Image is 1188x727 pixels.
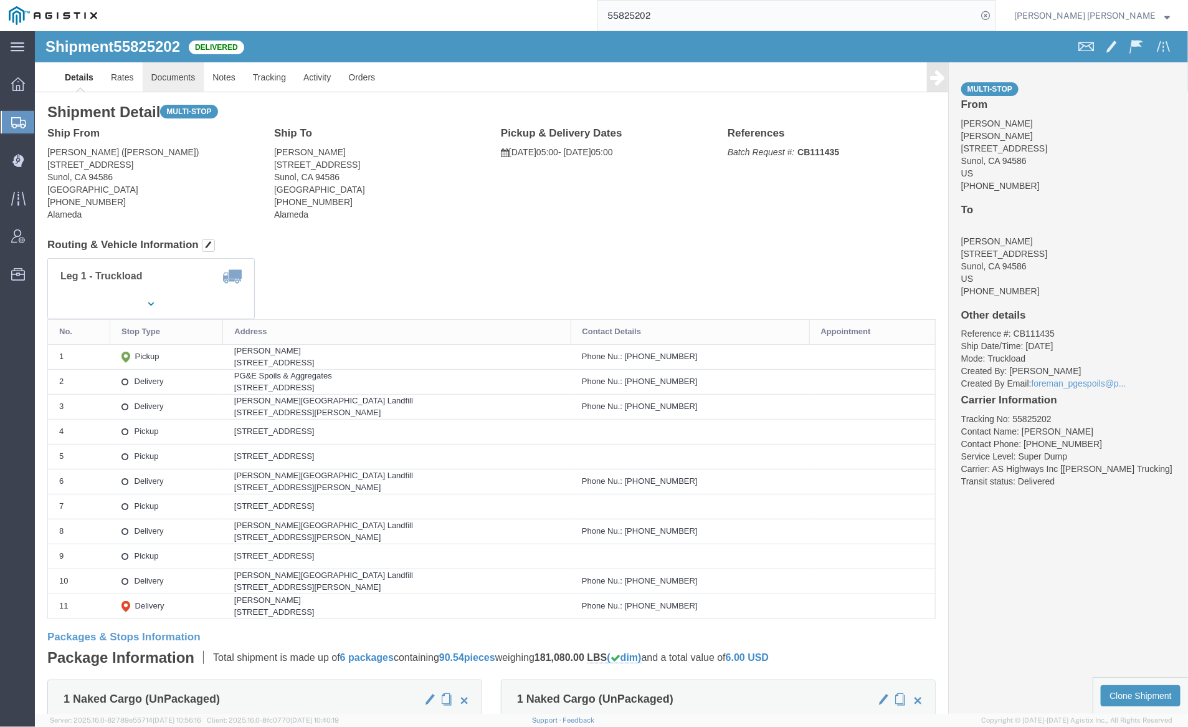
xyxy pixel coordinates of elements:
[153,716,201,724] span: [DATE] 10:56:16
[532,716,563,724] a: Support
[981,715,1173,726] span: Copyright © [DATE]-[DATE] Agistix Inc., All Rights Reserved
[35,31,1188,714] iframe: FS Legacy Container
[50,716,201,724] span: Server: 2025.16.0-82789e55714
[563,716,595,724] a: Feedback
[207,716,339,724] span: Client: 2025.16.0-8fc0770
[1014,8,1171,23] button: [PERSON_NAME] [PERSON_NAME]
[1014,9,1156,22] span: Kayte Bray Dogali
[290,716,339,724] span: [DATE] 10:40:19
[598,1,977,31] input: Search for shipment number, reference number
[9,6,97,25] img: logo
